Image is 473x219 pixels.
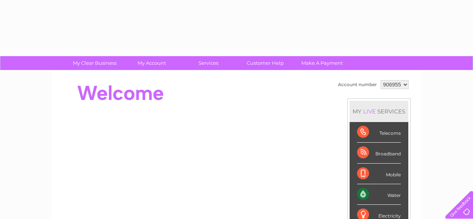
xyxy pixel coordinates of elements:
[64,56,126,70] a: My Clear Business
[357,184,401,205] div: Water
[350,101,408,122] div: MY SERVICES
[362,108,377,115] div: LIVE
[178,56,239,70] a: Services
[357,122,401,143] div: Telecoms
[291,56,353,70] a: Make A Payment
[336,78,379,91] td: Account number
[357,143,401,163] div: Broadband
[121,56,182,70] a: My Account
[357,164,401,184] div: Mobile
[234,56,296,70] a: Customer Help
